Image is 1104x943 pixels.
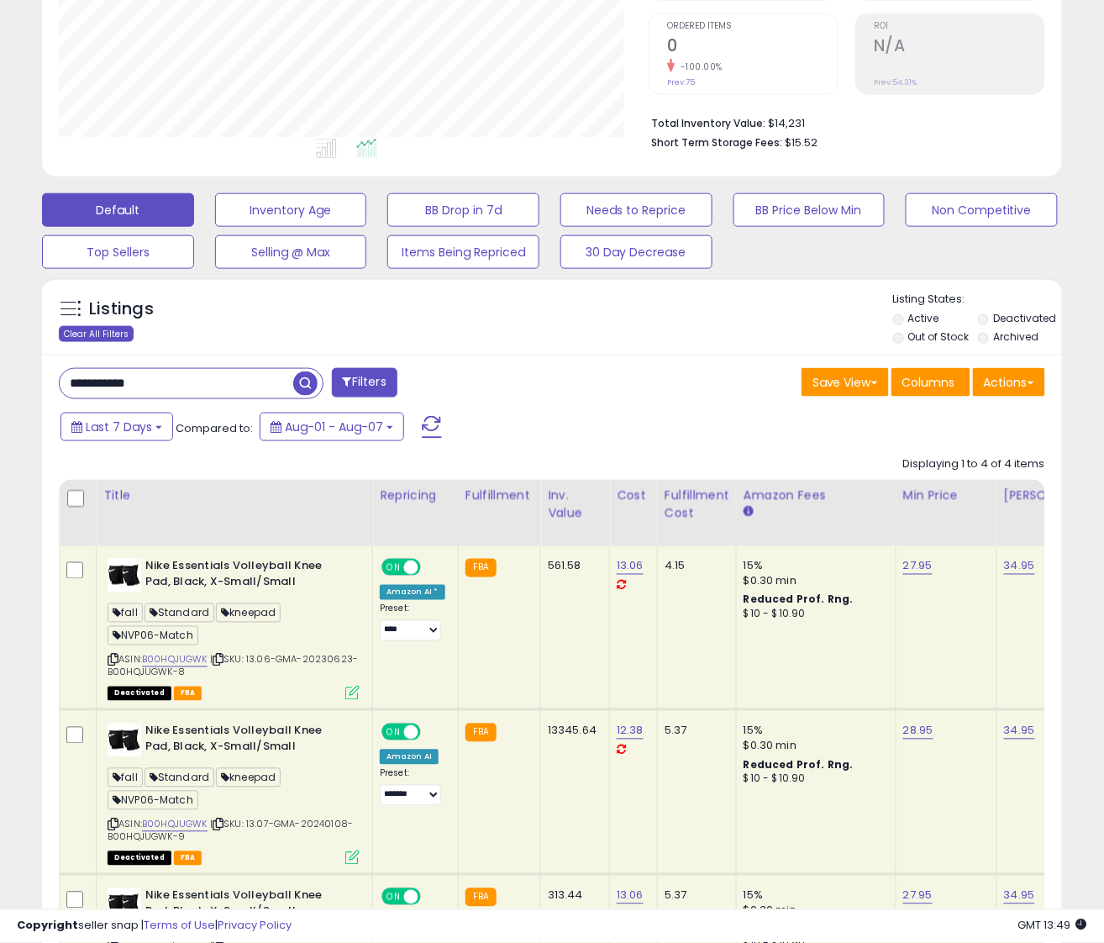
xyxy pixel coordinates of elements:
div: Displaying 1 to 4 of 4 items [903,456,1045,472]
button: 30 Day Decrease [560,235,712,269]
button: Filters [332,368,397,398]
span: Standard [145,768,214,788]
b: Reduced Prof. Rng. [744,593,854,607]
button: Top Sellers [42,235,194,269]
div: Clear All Filters [59,326,134,342]
small: Prev: 75 [667,77,695,87]
span: fall [108,603,143,623]
small: Prev: 54.31% [874,77,917,87]
div: ASIN: [108,724,360,863]
a: 12.38 [617,723,644,740]
label: Out of Stock [907,329,969,344]
img: 41fmBOrodrL._SL40_.jpg [108,559,141,593]
small: FBA [465,559,497,577]
button: Items Being Repriced [387,235,539,269]
span: ROI [874,22,1044,31]
div: Fulfillment [465,487,534,504]
span: Columns [902,374,955,391]
li: $14,231 [651,112,1033,132]
a: 34.95 [1004,723,1035,740]
b: Nike Essentials Volleyball Knee Pad, Black, X-Small/Small [145,559,350,594]
button: BB Drop in 7d [387,193,539,227]
div: Min Price [903,487,990,504]
div: seller snap | | [17,919,292,935]
span: | SKU: 13.06-GMA-20230623-B00HQJUGWK-8 [108,653,358,678]
span: Last 7 Days [86,419,152,435]
div: 313.44 [548,888,597,903]
span: OFF [418,725,445,740]
div: $10 - $10.90 [744,608,883,622]
span: kneepad [216,768,281,788]
button: Non Competitive [906,193,1058,227]
div: Amazon Fees [744,487,889,504]
strong: Copyright [17,918,78,934]
span: Standard [145,603,214,623]
div: 15% [744,724,883,739]
div: 4.15 [665,559,723,574]
span: fall [108,768,143,788]
label: Deactivated [993,311,1056,325]
a: 27.95 [903,558,933,575]
label: Active [907,311,938,325]
div: 13345.64 [548,724,597,739]
a: 27.95 [903,888,933,904]
div: 5.37 [665,888,723,903]
small: FBA [465,724,497,742]
span: OFF [418,561,445,575]
span: Aug-01 - Aug-07 [285,419,383,435]
div: Fulfillment Cost [665,487,729,522]
div: 5.37 [665,724,723,739]
div: ASIN: [108,559,360,698]
h5: Listings [89,298,154,321]
span: All listings that are unavailable for purchase on Amazon for any reason other than out-of-stock [108,687,171,701]
div: Preset: [380,768,445,806]
button: BB Price Below Min [733,193,886,227]
h2: N/A [874,36,1044,59]
div: 561.58 [548,559,597,574]
div: $0.30 min [744,739,883,754]
b: Nike Essentials Volleyball Knee Pad, Black, X-Small/Small [145,888,350,924]
button: Last 7 Days [60,413,173,441]
button: Inventory Age [215,193,367,227]
img: 41fmBOrodrL._SL40_.jpg [108,724,141,757]
b: Short Term Storage Fees: [651,135,782,150]
div: Cost [617,487,650,504]
b: Nike Essentials Volleyball Knee Pad, Black, X-Small/Small [145,724,350,759]
a: 13.06 [617,888,644,904]
button: Selling @ Max [215,235,367,269]
a: 34.95 [1004,888,1035,904]
b: Total Inventory Value: [651,116,765,130]
label: Archived [993,329,1038,344]
div: Title [103,487,365,504]
b: Reduced Prof. Rng. [744,758,854,772]
small: Amazon Fees. [744,504,754,519]
a: 34.95 [1004,558,1035,575]
span: ON [383,561,404,575]
span: | SKU: 13.07-GMA-20240108-B00HQJUGWK-9 [108,818,353,843]
span: 2025-08-15 13:49 GMT [1018,918,1087,934]
span: ON [383,725,404,740]
div: 15% [744,888,883,903]
button: Needs to Reprice [560,193,712,227]
button: Actions [973,368,1045,397]
a: B00HQJUGWK [142,653,208,667]
small: -100.00% [675,61,723,73]
a: Privacy Policy [218,918,292,934]
button: Save View [802,368,889,397]
div: $0.30 min [744,574,883,589]
div: $10 - $10.90 [744,772,883,787]
button: Aug-01 - Aug-07 [260,413,404,441]
span: ON [383,890,404,904]
span: NVP06-Match [108,626,198,645]
div: Preset: [380,603,445,641]
span: FBA [174,687,202,701]
div: Inv. value [548,487,602,522]
p: Listing States: [893,292,1063,308]
a: B00HQJUGWK [142,818,208,832]
div: [PERSON_NAME] [1004,487,1104,504]
span: All listings that are unavailable for purchase on Amazon for any reason other than out-of-stock [108,851,171,866]
span: FBA [174,851,202,866]
span: Compared to: [176,420,253,436]
small: FBA [465,888,497,907]
button: Columns [891,368,970,397]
